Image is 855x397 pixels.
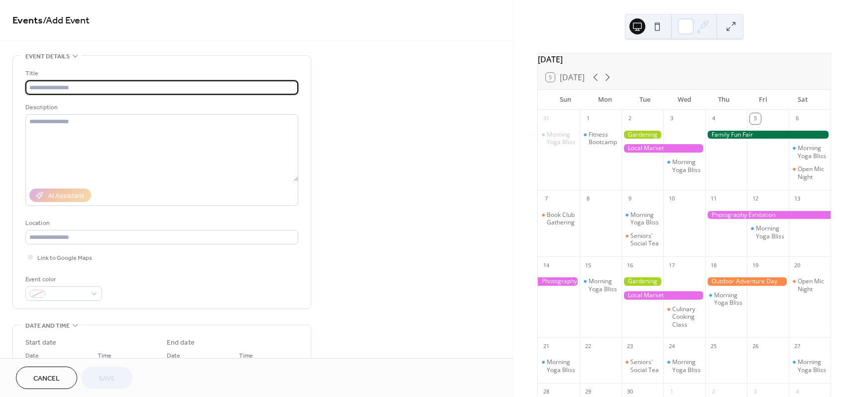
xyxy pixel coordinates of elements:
[756,224,785,240] div: Morning Yoga Bliss
[789,277,831,293] div: Open Mic Night
[580,277,621,293] div: Morning Yoga Bliss
[37,253,92,263] span: Link to Google Maps
[538,211,580,226] div: Book Club Gathering
[663,305,705,329] div: Culinary Cooking Class
[621,131,663,139] div: Gardening Workshop
[583,113,594,124] div: 1
[798,144,827,160] div: Morning Yoga Bliss
[708,113,719,124] div: 4
[750,341,761,352] div: 26
[798,277,827,293] div: Open Mic Night
[750,113,761,124] div: 5
[624,260,635,271] div: 16
[583,341,594,352] div: 22
[541,341,552,352] div: 21
[664,90,704,110] div: Wed
[33,374,60,384] span: Cancel
[541,113,552,124] div: 31
[167,338,195,348] div: End date
[750,260,761,271] div: 19
[672,158,701,174] div: Morning Yoga Bliss
[792,260,803,271] div: 20
[43,11,90,30] span: / Add Event
[705,131,831,139] div: Family Fun Fair
[792,113,803,124] div: 6
[25,51,70,62] span: Event details
[589,277,617,293] div: Morning Yoga Bliss
[747,224,789,240] div: Morning Yoga Bliss
[583,194,594,204] div: 8
[167,351,180,361] span: Date
[789,165,831,181] div: Open Mic Night
[25,102,296,113] div: Description
[621,211,663,226] div: Morning Yoga Bliss
[547,358,576,374] div: Morning Yoga Bliss
[798,358,827,374] div: Morning Yoga Bliss
[704,90,743,110] div: Thu
[589,131,617,146] div: Fitness Bootcamp
[25,274,100,285] div: Event color
[538,131,580,146] div: Morning Yoga Bliss
[621,144,705,153] div: Local Market
[586,90,625,110] div: Mon
[708,341,719,352] div: 25
[705,211,831,219] div: Photography Exhibition
[621,277,663,286] div: Gardening Workshop
[541,194,552,204] div: 7
[25,68,296,79] div: Title
[98,351,112,361] span: Time
[743,90,783,110] div: Fri
[630,211,659,226] div: Morning Yoga Bliss
[792,194,803,204] div: 13
[25,351,39,361] span: Date
[621,232,663,247] div: Seniors' Social Tea
[672,358,701,374] div: Morning Yoga Bliss
[16,367,77,389] button: Cancel
[789,358,831,374] div: Morning Yoga Bliss
[750,194,761,204] div: 12
[583,260,594,271] div: 15
[624,113,635,124] div: 2
[538,53,831,65] div: [DATE]
[708,260,719,271] div: 18
[666,260,677,271] div: 17
[25,218,296,228] div: Location
[798,165,827,181] div: Open Mic Night
[624,194,635,204] div: 9
[705,291,747,307] div: Morning Yoga Bliss
[672,305,701,329] div: Culinary Cooking Class
[538,358,580,374] div: Morning Yoga Bliss
[625,90,664,110] div: Tue
[624,341,635,352] div: 23
[666,194,677,204] div: 10
[538,277,580,286] div: Photography Exhibition
[546,90,585,110] div: Sun
[25,321,70,331] span: Date and time
[708,194,719,204] div: 11
[783,90,823,110] div: Sat
[580,131,621,146] div: Fitness Bootcamp
[663,158,705,174] div: Morning Yoga Bliss
[666,113,677,124] div: 3
[663,358,705,374] div: Morning Yoga Bliss
[547,211,576,226] div: Book Club Gathering
[666,341,677,352] div: 24
[792,341,803,352] div: 27
[541,260,552,271] div: 14
[12,11,43,30] a: Events
[630,358,659,374] div: Seniors' Social Tea
[705,277,789,286] div: Outdoor Adventure Day
[25,338,56,348] div: Start date
[621,358,663,374] div: Seniors' Social Tea
[789,144,831,160] div: Morning Yoga Bliss
[630,232,659,247] div: Seniors' Social Tea
[547,131,576,146] div: Morning Yoga Bliss
[621,291,705,300] div: Local Market
[239,351,253,361] span: Time
[714,291,743,307] div: Morning Yoga Bliss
